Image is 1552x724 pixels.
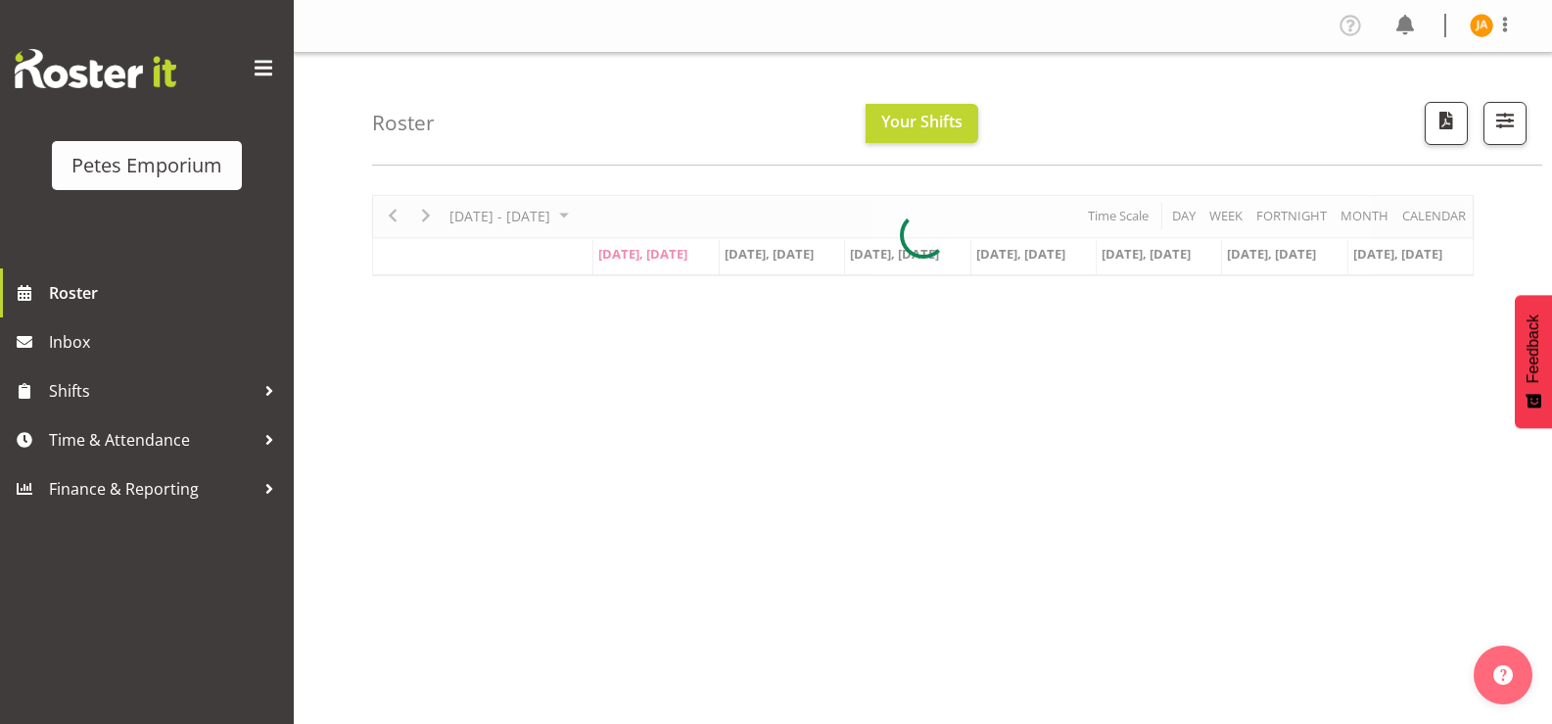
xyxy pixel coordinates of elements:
span: Time & Attendance [49,425,255,455]
button: Download a PDF of the roster according to the set date range. [1425,102,1468,145]
img: Rosterit website logo [15,49,176,88]
img: help-xxl-2.png [1493,665,1513,685]
h4: Roster [372,112,435,134]
button: Feedback - Show survey [1515,295,1552,428]
span: Feedback [1525,314,1542,383]
span: Your Shifts [881,111,963,132]
button: Filter Shifts [1483,102,1527,145]
span: Roster [49,278,284,308]
img: jeseryl-armstrong10788.jpg [1470,14,1493,37]
span: Inbox [49,327,284,357]
div: Petes Emporium [71,151,222,180]
button: Your Shifts [866,104,978,143]
span: Shifts [49,376,255,406]
span: Finance & Reporting [49,474,255,504]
